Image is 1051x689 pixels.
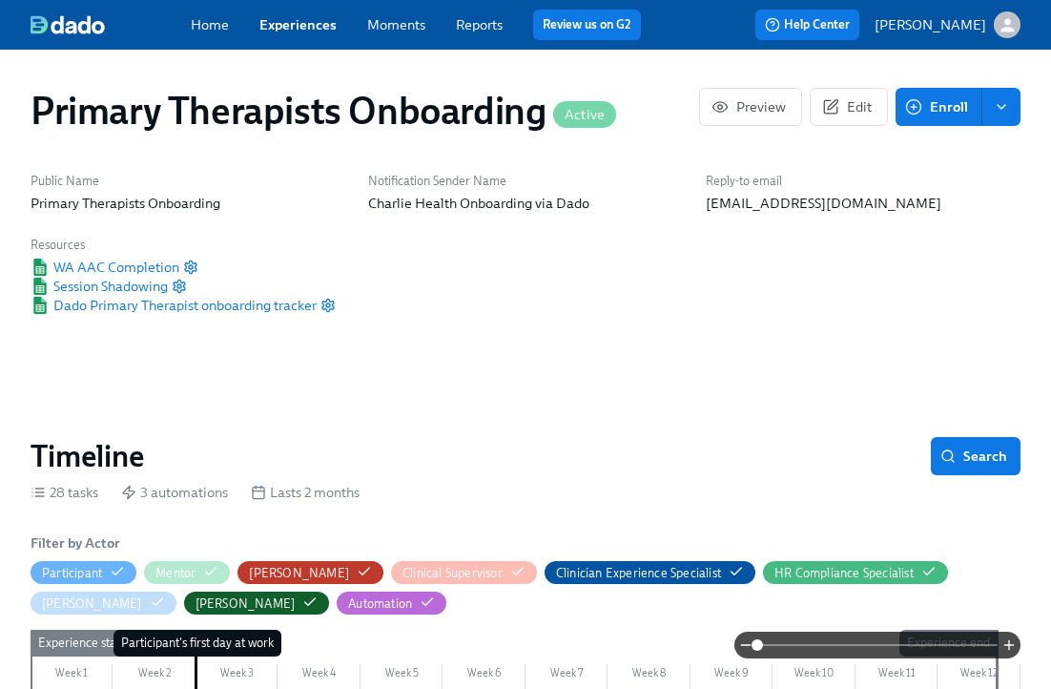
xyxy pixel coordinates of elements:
[765,15,850,34] span: Help Center
[402,564,503,582] div: Hide Clinical Supervisor
[763,561,948,584] button: HR Compliance Specialist
[184,592,330,615] button: [PERSON_NAME]
[31,236,336,254] h6: Resources
[361,664,443,687] div: Week 5
[31,664,113,687] div: Week 1
[944,447,1007,466] span: Search
[608,664,690,687] div: Week 8
[31,172,345,190] h6: Public Name
[938,664,1020,687] div: Week 12
[456,16,503,33] a: Reports
[31,630,133,657] div: Experience start
[31,259,50,276] img: Google Sheet
[196,664,278,687] div: Week 3
[896,88,982,126] button: Enroll
[31,297,50,314] img: Google Sheet
[443,664,525,687] div: Week 6
[113,664,196,687] div: Week 2
[855,664,938,687] div: Week 11
[251,483,360,502] div: Lasts 2 months
[31,88,616,134] h1: Primary Therapists Onboarding
[699,88,802,126] button: Preview
[191,16,229,33] a: Home
[31,194,345,213] p: Primary Therapists Onboarding
[42,564,102,582] div: Hide Participant
[31,296,317,315] span: Dado Primary Therapist onboarding tracker
[931,437,1020,475] button: Search
[155,564,196,582] div: Hide Mentor
[533,10,641,40] button: Review us on G2
[31,592,176,615] button: [PERSON_NAME]
[875,15,986,34] p: [PERSON_NAME]
[909,97,968,116] span: Enroll
[368,194,683,213] p: Charlie Health Onboarding via Dado
[826,97,872,116] span: Edit
[715,97,786,116] span: Preview
[42,595,142,613] div: Hide Meg Dawson
[31,561,136,584] button: Participant
[367,16,425,33] a: Moments
[810,88,888,126] button: Edit
[31,296,317,315] a: Google SheetDado Primary Therapist onboarding tracker
[391,561,537,584] button: Clinical Supervisor
[348,595,412,613] div: Hide Automation
[545,561,755,584] button: Clinician Experience Specialist
[755,10,859,40] button: Help Center
[259,16,337,33] a: Experiences
[31,532,120,553] h6: Filter by Actor
[706,172,1020,190] h6: Reply-to email
[121,483,228,502] div: 3 automations
[774,564,914,582] div: Hide HR Compliance Specialist
[337,592,446,615] button: Automation
[31,15,191,34] a: dado
[368,172,683,190] h6: Notification Sender Name
[31,277,168,296] a: Google SheetSession Shadowing
[773,664,855,687] div: Week 10
[553,108,616,122] span: Active
[875,11,1020,38] button: [PERSON_NAME]
[196,595,296,613] div: Hide Paige Eber
[249,564,349,582] div: Hide Clarissa
[237,561,383,584] button: [PERSON_NAME]
[543,15,631,34] a: Review us on G2
[31,483,98,502] div: 28 tasks
[525,664,608,687] div: Week 7
[31,15,105,34] img: dado
[899,630,998,657] div: Experience end
[278,664,361,687] div: Week 4
[31,258,179,277] span: WA AAC Completion
[31,277,168,296] span: Session Shadowing
[113,630,281,657] div: Participant's first day at work
[31,258,179,277] a: Google SheetWA AAC Completion
[706,194,1020,213] p: [EMAIL_ADDRESS][DOMAIN_NAME]
[144,561,230,584] button: Mentor
[690,664,773,687] div: Week 9
[556,564,721,582] div: Hide Clinician Experience Specialist
[982,88,1020,126] button: enroll
[31,278,50,295] img: Google Sheet
[31,437,144,475] h2: Timeline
